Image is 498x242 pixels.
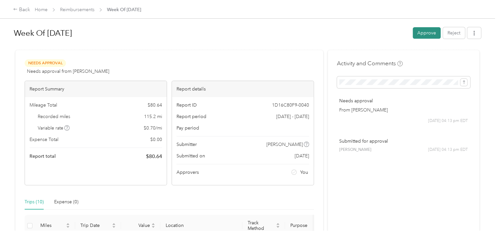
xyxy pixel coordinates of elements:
span: $ 80.64 [146,152,162,160]
span: [DATE] [295,152,309,159]
span: caret-down [66,225,70,229]
span: Track Method [248,220,275,231]
span: $ 0.00 [150,136,162,143]
span: Trip Date [80,223,111,228]
span: Needs approval from [PERSON_NAME] [27,68,109,75]
div: Back [13,6,30,14]
span: Week Of [DATE] [107,6,141,13]
span: caret-up [151,222,155,226]
span: [DATE] 04:13 pm EDT [428,118,468,124]
div: Report Summary [25,81,167,97]
button: Reject [443,27,465,39]
span: [PERSON_NAME] [266,141,303,148]
span: Expense Total [30,136,58,143]
span: Mileage Total [30,102,57,109]
span: Miles [40,223,65,228]
span: caret-up [66,222,70,226]
a: Home [35,7,48,12]
th: Purpose [285,215,334,237]
span: Submitted on [176,152,205,159]
h4: Activity and Comments [337,59,403,68]
span: Variable rate [38,125,70,131]
p: Submitted for approval [339,138,468,145]
span: $ 0.70 / mi [144,125,162,131]
span: Purpose [290,223,324,228]
span: 1D16C80F9-0040 [272,102,309,109]
div: Report details [172,81,314,97]
span: caret-down [112,225,116,229]
span: Submitter [176,141,197,148]
span: You [300,169,308,176]
span: Value [126,223,150,228]
span: caret-down [151,225,155,229]
span: Approvers [176,169,199,176]
p: From [PERSON_NAME] [339,107,468,113]
span: Report period [176,113,206,120]
span: Report total [30,153,56,160]
p: Needs approval [339,97,468,104]
span: caret-down [276,225,280,229]
span: Needs Approval [25,59,66,67]
span: 115.2 mi [144,113,162,120]
h1: Week Of September 29, 2025 [14,25,408,41]
span: [DATE] 04:13 pm EDT [428,147,468,153]
span: $ 80.64 [148,102,162,109]
span: caret-up [112,222,116,226]
span: Report ID [176,102,197,109]
th: Value [121,215,160,237]
button: Approve [413,27,441,39]
th: Track Method [242,215,285,237]
span: caret-up [276,222,280,226]
a: Reimbursements [60,7,94,12]
span: [DATE] - [DATE] [276,113,309,120]
iframe: Everlance-gr Chat Button Frame [461,205,498,242]
span: [PERSON_NAME] [339,147,371,153]
div: Trips (10) [25,198,44,206]
th: Miles [35,215,75,237]
th: Trip Date [75,215,121,237]
span: Recorded miles [38,113,70,120]
div: Expense (0) [54,198,78,206]
th: Location [160,215,242,237]
span: Pay period [176,125,199,131]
